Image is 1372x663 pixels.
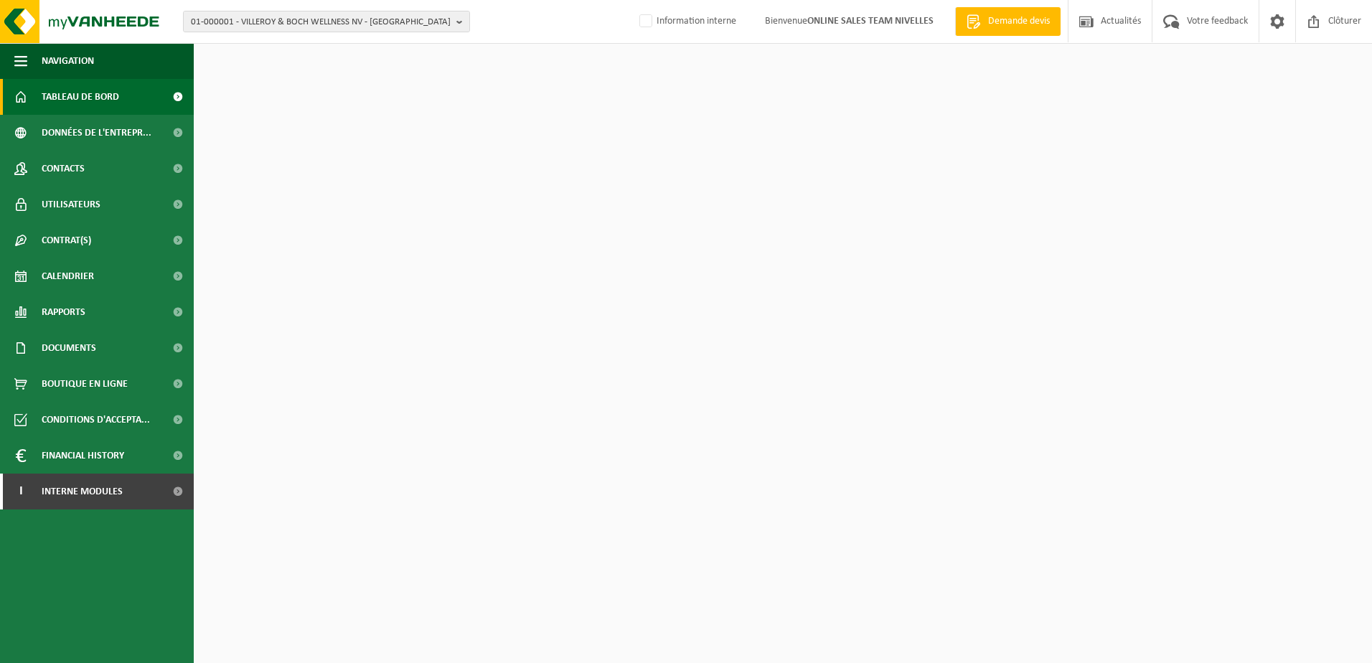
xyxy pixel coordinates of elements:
[42,366,128,402] span: Boutique en ligne
[955,7,1061,36] a: Demande devis
[42,330,96,366] span: Documents
[42,294,85,330] span: Rapports
[807,16,934,27] strong: ONLINE SALES TEAM NIVELLES
[42,402,150,438] span: Conditions d'accepta...
[42,222,91,258] span: Contrat(s)
[183,11,470,32] button: 01-000001 - VILLEROY & BOCH WELLNESS NV - [GEOGRAPHIC_DATA]
[636,11,736,32] label: Information interne
[14,474,27,509] span: I
[42,79,119,115] span: Tableau de bord
[42,474,123,509] span: Interne modules
[42,438,124,474] span: Financial History
[42,258,94,294] span: Calendrier
[42,151,85,187] span: Contacts
[985,14,1053,29] span: Demande devis
[42,115,151,151] span: Données de l'entrepr...
[42,187,100,222] span: Utilisateurs
[42,43,94,79] span: Navigation
[191,11,451,33] span: 01-000001 - VILLEROY & BOCH WELLNESS NV - [GEOGRAPHIC_DATA]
